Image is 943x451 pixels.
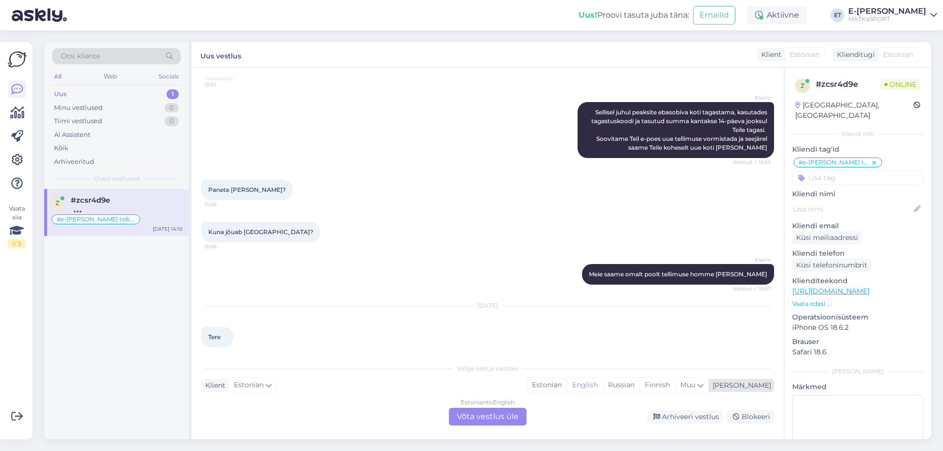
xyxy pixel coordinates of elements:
[831,8,844,22] div: ET
[792,382,923,392] p: Märkmed
[589,270,767,278] span: Meie saame omalt poolt tellimuse homme [PERSON_NAME]
[54,157,94,167] div: Arhiveeritud
[55,199,59,207] span: z
[792,367,923,376] div: [PERSON_NAME]
[757,50,781,60] div: Klient
[801,82,804,89] span: z
[693,6,735,25] button: Emailid
[799,159,871,165] span: #e-[PERSON_NAME] tellimus
[792,130,923,138] div: Kliendi info
[792,347,923,357] p: Safari 18.6
[201,380,225,391] div: Klient
[71,196,110,205] span: #zcsr4d9e
[591,108,769,151] span: Sellisel juhul peaksite ebasobiva koti tagastama, kasutades tagastuskoodi ja tasutud summa kantak...
[8,50,27,69] img: Askly Logo
[527,378,567,393] div: Estonian
[881,79,920,90] span: Online
[680,380,695,389] span: Muu
[733,285,771,292] span: Nähtud ✓ 15:07
[733,159,771,166] span: Nähtud ✓ 15:05
[603,378,639,393] div: Russian
[848,15,926,23] div: MATKaSPORT
[54,103,103,113] div: Minu vestlused
[165,116,179,126] div: 0
[848,7,926,15] div: E-[PERSON_NAME]
[201,364,774,373] div: Valige keel ja vastake
[792,231,862,244] div: Küsi meiliaadressi
[579,9,689,21] div: Proovi tasuta juba täna:
[792,144,923,155] p: Kliendi tag'id
[792,287,869,295] a: [URL][DOMAIN_NAME]
[647,410,723,424] div: Arhiveeri vestlus
[208,333,221,341] span: Tere
[792,248,923,259] p: Kliendi telefon
[709,380,771,391] div: [PERSON_NAME]
[8,239,26,248] div: 1 / 3
[567,378,603,393] div: English
[200,48,241,61] label: Uus vestlus
[165,103,179,113] div: 0
[166,89,179,99] div: 1
[579,10,597,20] b: Uus!
[54,143,68,153] div: Kõik
[461,398,515,407] div: Estonian to English
[208,186,286,193] span: Panete [PERSON_NAME]?
[727,410,774,424] div: Blokeeri
[201,301,774,310] div: [DATE]
[102,70,119,83] div: Web
[833,50,875,60] div: Klienditugi
[8,204,26,248] div: Vaata siia
[61,51,100,61] span: Otsi kliente
[792,337,923,347] p: Brauser
[790,50,820,60] span: Estonian
[157,70,181,83] div: Socials
[56,216,135,222] span: #e-[PERSON_NAME] tellimus
[204,201,241,208] span: 15:06
[795,100,914,121] div: [GEOGRAPHIC_DATA], [GEOGRAPHIC_DATA]
[54,89,67,99] div: Uus
[883,50,913,60] span: Estonian
[848,7,937,23] a: E-[PERSON_NAME]MATKaSPORT
[792,322,923,333] p: iPhone OS 18.6.2
[792,259,871,272] div: Küsi telefoninumbrit
[204,81,241,88] span: 15:02
[747,6,807,24] div: Aktiivne
[793,204,912,214] input: Lisa nimi
[792,221,923,231] p: Kliendi email
[204,243,241,250] span: 15:06
[208,228,313,236] span: Kuna jõuab [GEOGRAPHIC_DATA]?
[52,70,63,83] div: All
[639,378,675,393] div: Finnish
[734,256,771,264] span: Eleriin
[54,116,102,126] div: Tiimi vestlused
[792,312,923,322] p: Operatsioonisüsteem
[54,130,90,140] div: AI Assistent
[816,79,881,90] div: # zcsr4d9e
[449,408,527,425] div: Võta vestlus üle
[734,94,771,102] span: Eleriin
[792,189,923,199] p: Kliendi nimi
[234,380,264,391] span: Estonian
[204,348,241,355] span: 14:10
[792,299,923,308] p: Vaata edasi ...
[792,170,923,185] input: Lisa tag
[792,276,923,286] p: Klienditeekond
[94,174,139,183] span: Uued vestlused
[153,225,183,233] div: [DATE] 14:10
